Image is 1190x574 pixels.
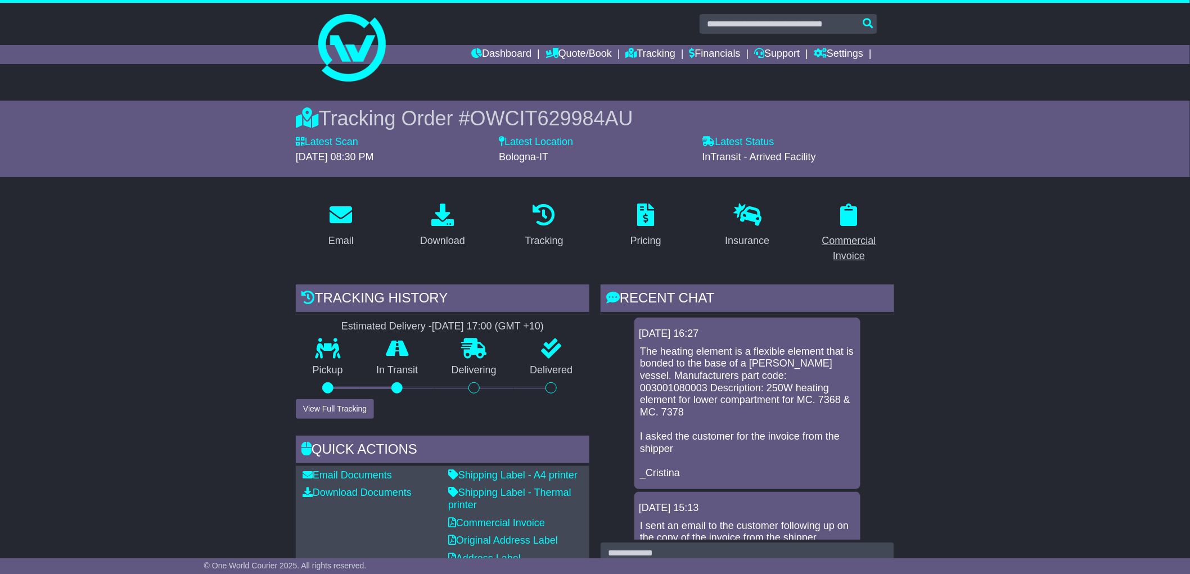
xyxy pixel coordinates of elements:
[432,320,544,333] div: [DATE] 17:00 (GMT +10)
[321,200,361,252] a: Email
[639,502,856,514] div: [DATE] 15:13
[702,136,774,148] label: Latest Status
[639,328,856,340] div: [DATE] 16:27
[204,561,367,570] span: © One World Courier 2025. All rights reserved.
[626,45,675,64] a: Tracking
[814,45,863,64] a: Settings
[420,233,465,248] div: Download
[601,284,894,315] div: RECENT CHAT
[296,136,358,148] label: Latest Scan
[640,520,855,568] p: I sent an email to the customer following up on the copy of the invoice from the shipper. _Cristina
[435,364,513,377] p: Delivering
[328,233,354,248] div: Email
[360,364,435,377] p: In Transit
[518,200,571,252] a: Tracking
[755,45,800,64] a: Support
[513,364,590,377] p: Delivered
[689,45,741,64] a: Financials
[413,200,472,252] a: Download
[630,233,661,248] div: Pricing
[448,553,521,564] a: Address Label
[296,364,360,377] p: Pickup
[296,436,589,466] div: Quick Actions
[448,517,545,528] a: Commercial Invoice
[296,320,589,333] div: Estimated Delivery -
[499,151,548,162] span: Bologna-IT
[525,233,564,248] div: Tracking
[448,469,578,481] a: Shipping Label - A4 printer
[811,233,887,264] div: Commercial Invoice
[640,346,855,480] p: The heating element is a flexible element that is bonded to the base of a [PERSON_NAME] vessel. M...
[303,469,392,481] a: Email Documents
[499,136,573,148] label: Latest Location
[448,487,571,510] a: Shipping Label - Thermal printer
[546,45,612,64] a: Quote/Book
[702,151,816,162] span: InTransit - Arrived Facility
[296,399,374,419] button: View Full Tracking
[296,151,374,162] span: [DATE] 08:30 PM
[448,535,558,546] a: Original Address Label
[470,107,633,130] span: OWCIT629984AU
[718,200,777,252] a: Insurance
[623,200,669,252] a: Pricing
[804,200,894,268] a: Commercial Invoice
[725,233,769,248] div: Insurance
[296,284,589,315] div: Tracking history
[296,106,894,130] div: Tracking Order #
[471,45,531,64] a: Dashboard
[303,487,412,498] a: Download Documents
